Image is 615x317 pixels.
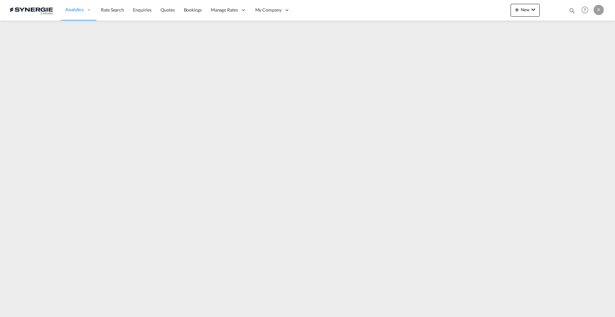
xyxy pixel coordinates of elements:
[65,6,84,13] span: Analytics
[513,6,521,13] md-icon: icon-plus 400-fg
[10,3,53,17] img: 1f56c880d42311ef80fc7dca854c8e59.png
[211,7,238,13] span: Manage Rates
[529,6,537,13] md-icon: icon-chevron-down
[579,4,590,15] span: Help
[569,7,576,17] div: icon-magnify
[184,7,202,13] span: Bookings
[255,7,282,13] span: My Company
[594,5,604,15] div: P
[133,7,152,13] span: Enquiries
[160,7,175,13] span: Quotes
[579,4,594,16] div: Help
[511,4,540,17] button: icon-plus 400-fgNewicon-chevron-down
[101,7,124,13] span: Rate Search
[569,7,576,14] md-icon: icon-magnify
[513,7,537,12] span: New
